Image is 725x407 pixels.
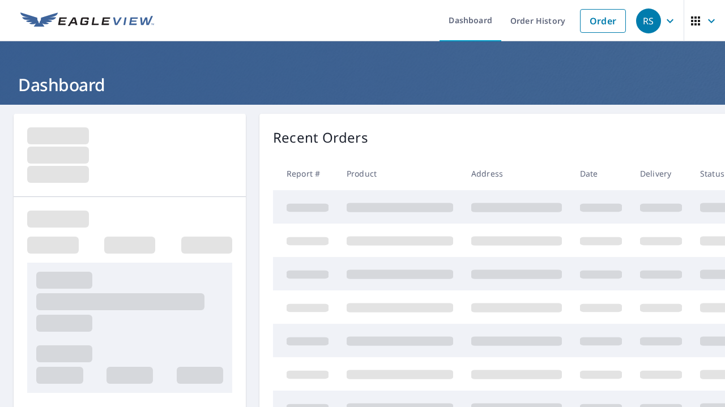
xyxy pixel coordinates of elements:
[580,9,626,33] a: Order
[14,73,711,96] h1: Dashboard
[20,12,154,29] img: EV Logo
[571,157,631,190] th: Date
[462,157,571,190] th: Address
[631,157,691,190] th: Delivery
[273,127,368,148] p: Recent Orders
[338,157,462,190] th: Product
[273,157,338,190] th: Report #
[636,8,661,33] div: RS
